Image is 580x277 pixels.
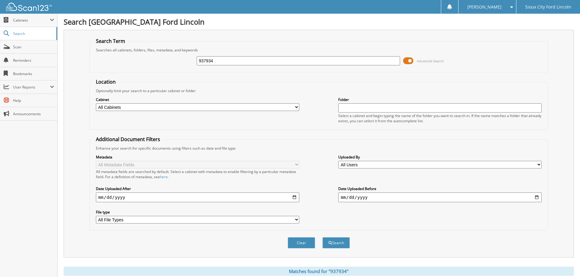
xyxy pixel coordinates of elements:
[288,237,315,248] button: Clear
[525,5,571,9] span: Sioux City Ford Lincoln
[96,186,299,191] label: Date Uploaded After
[13,58,54,63] span: Reminders
[160,174,168,179] a: here
[338,97,542,102] label: Folder
[13,31,53,36] span: Search
[338,186,542,191] label: Date Uploaded Before
[467,5,501,9] span: [PERSON_NAME]
[338,113,542,123] div: Select a cabinet and begin typing the name of the folder you want to search in. If the name match...
[93,136,163,143] legend: Additional Document Filters
[96,169,299,179] div: All metadata fields are searched by default. Select a cabinet with metadata to enable filtering b...
[64,267,574,276] div: Matches found for "937934"
[338,154,542,160] label: Uploaded By
[13,111,54,116] span: Announcements
[93,88,545,93] div: Optionally limit your search to a particular cabinet or folder
[93,146,545,151] div: Enhance your search for specific documents using filters such as date and file type.
[96,192,299,202] input: start
[13,71,54,76] span: Bookmarks
[322,237,350,248] button: Search
[6,3,52,11] img: scan123-logo-white.svg
[96,209,299,215] label: File type
[93,78,119,85] legend: Location
[13,18,50,23] span: Cabinets
[13,44,54,50] span: Scan
[96,154,299,160] label: Metadata
[64,17,574,27] h1: Search [GEOGRAPHIC_DATA] Ford Lincoln
[93,38,128,44] legend: Search Term
[417,59,444,63] span: Advanced Search
[338,192,542,202] input: end
[13,85,50,90] span: User Reports
[13,98,54,103] span: Help
[96,97,299,102] label: Cabinet
[93,47,545,53] div: Searches all cabinets, folders, files, metadata, and keywords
